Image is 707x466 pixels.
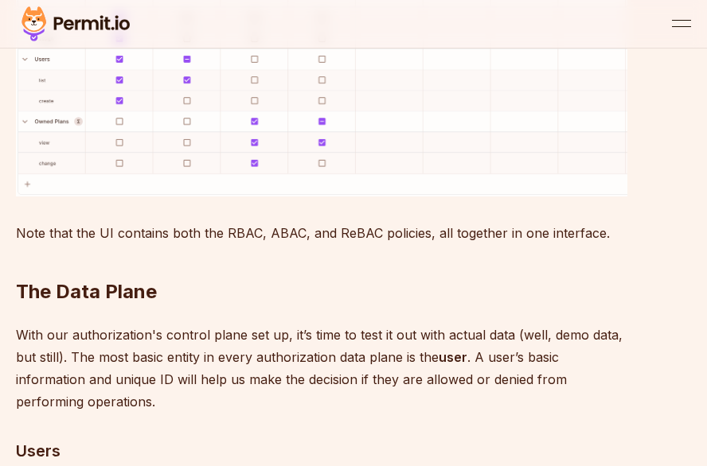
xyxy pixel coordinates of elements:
p: With our authorization's control plane set up, it’s time to test it out with actual data (well, d... [16,324,627,413]
strong: user [439,349,467,365]
button: open menu [672,14,691,33]
h3: Users [16,438,627,464]
img: Permit logo [16,3,135,45]
p: Note that the UI contains both the RBAC, ABAC, and ReBAC policies, all together in one interface. [16,222,627,244]
h2: The Data Plane [16,216,627,305]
